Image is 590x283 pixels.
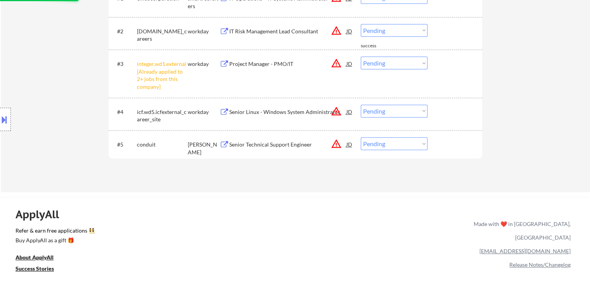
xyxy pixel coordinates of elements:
[188,60,220,68] div: workday
[188,108,220,116] div: workday
[346,24,353,38] div: JD
[16,208,68,221] div: ApplyAll
[16,253,64,263] a: About ApplyAll
[16,238,93,243] div: Buy ApplyAll as a gift 🎁
[479,248,571,254] a: [EMAIL_ADDRESS][DOMAIN_NAME]
[229,108,346,116] div: Senior Linux - Windows System Administrator
[346,57,353,71] div: JD
[188,28,220,35] div: workday
[331,138,342,149] button: warning_amber
[509,261,571,268] a: Release Notes/Changelog
[188,141,220,156] div: [PERSON_NAME]
[331,58,342,69] button: warning_amber
[16,228,311,236] a: Refer & earn free applications 👯‍♀️
[16,265,54,272] u: Success Stories
[137,60,188,90] div: integer.wd1.external [Already applied to 2+ jobs from this company]
[137,108,188,123] div: icf.wd5.icfexternal_career_site
[229,141,346,148] div: Senior Technical Support Engineer
[16,264,64,274] a: Success Stories
[346,105,353,119] div: JD
[16,236,93,246] a: Buy ApplyAll as a gift 🎁
[331,25,342,36] button: warning_amber
[229,60,346,68] div: Project Manager - PMO/IT
[229,28,346,35] div: IT Risk Management Lead Consultant
[361,43,392,49] div: success
[346,137,353,151] div: JD
[16,254,54,261] u: About ApplyAll
[471,217,571,244] div: Made with ❤️ in [GEOGRAPHIC_DATA], [GEOGRAPHIC_DATA]
[117,28,131,35] div: #2
[137,28,188,43] div: [DOMAIN_NAME]_careers
[137,141,188,148] div: conduit
[331,106,342,117] button: warning_amber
